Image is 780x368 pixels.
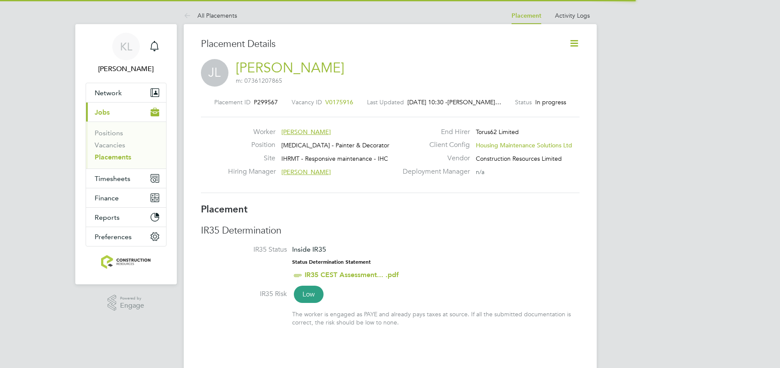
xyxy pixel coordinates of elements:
[95,153,131,161] a: Placements
[95,129,123,137] a: Positions
[254,98,278,106] span: P299567
[86,33,166,74] a: KL[PERSON_NAME]
[512,12,541,19] a: Placement
[228,167,275,176] label: Hiring Manager
[476,128,519,136] span: Torus62 Limited
[95,213,120,221] span: Reports
[398,140,470,150] label: Client Config
[201,245,287,254] label: IR35 Status
[120,295,144,302] span: Powered by
[86,188,166,207] button: Finance
[398,128,470,137] label: End Hirer
[120,41,132,52] span: KL
[201,290,287,299] label: IR35 Risk
[555,12,590,19] a: Activity Logs
[292,98,322,106] label: Vacancy ID
[214,98,250,106] label: Placement ID
[184,12,237,19] a: All Placements
[292,259,371,265] strong: Status Determination Statement
[86,83,166,102] button: Network
[476,168,484,176] span: n/a
[86,103,166,122] button: Jobs
[398,154,470,163] label: Vendor
[86,227,166,246] button: Preferences
[120,302,144,309] span: Engage
[95,175,130,183] span: Timesheets
[201,203,248,215] b: Placement
[228,140,275,150] label: Position
[294,286,324,303] span: Low
[398,167,470,176] label: Deployment Manager
[201,59,228,87] span: JL
[476,141,572,149] span: Housing Maintenance Solutions Ltd
[75,24,177,284] nav: Main navigation
[236,77,282,84] span: m: 07361207865
[407,98,447,106] span: [DATE] 10:30 -
[292,310,580,326] div: The worker is engaged as PAYE and already pays taxes at source. If all the submitted documentatio...
[86,255,166,269] a: Go to home page
[515,98,532,106] label: Status
[281,168,331,176] span: [PERSON_NAME]
[228,128,275,137] label: Worker
[86,122,166,168] div: Jobs
[108,295,144,311] a: Powered byEngage
[95,141,125,149] a: Vacancies
[281,128,331,136] span: [PERSON_NAME]
[86,169,166,188] button: Timesheets
[281,141,389,149] span: [MEDICAL_DATA] - Painter & Decorator
[95,194,119,202] span: Finance
[325,98,353,106] span: V0175916
[101,255,151,269] img: construction-resources-logo-retina.png
[201,38,556,50] h3: Placement Details
[292,245,326,253] span: Inside IR35
[95,108,110,116] span: Jobs
[305,271,399,279] a: IR35 CEST Assessment... .pdf
[535,98,566,106] span: In progress
[476,155,562,162] span: Construction Resources Limited
[95,233,132,241] span: Preferences
[228,154,275,163] label: Site
[95,89,122,97] span: Network
[447,98,501,106] span: [PERSON_NAME]…
[281,155,388,162] span: IHRMT - Responsive maintenance - IHC
[201,225,580,237] h3: IR35 Determination
[86,208,166,227] button: Reports
[236,59,344,76] a: [PERSON_NAME]
[367,98,404,106] label: Last Updated
[86,64,166,74] span: Kate Lomax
